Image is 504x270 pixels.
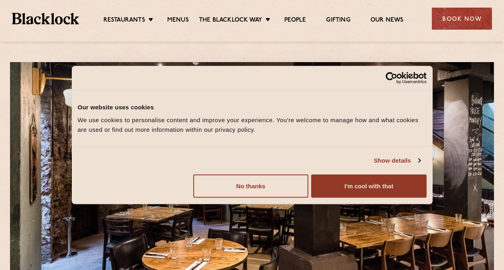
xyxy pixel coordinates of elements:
a: Restaurants [103,16,145,25]
div: Book Now [432,8,492,30]
a: People [284,16,306,25]
a: Menus [167,16,189,25]
a: Our News [370,16,404,25]
button: No thanks [193,174,308,197]
a: Show details [374,156,420,165]
a: Gifting [326,16,350,25]
a: Usercentrics Cookiebot - opens in a new window [356,72,427,84]
div: Our website uses cookies [78,103,427,112]
button: I'm cool with that [311,174,426,197]
a: The Blacklock Way [199,16,262,25]
div: We use cookies to personalise content and improve your experience. You're welcome to manage how a... [78,115,427,134]
img: BL_Textured_Logo-footer-cropped.svg [12,13,79,24]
